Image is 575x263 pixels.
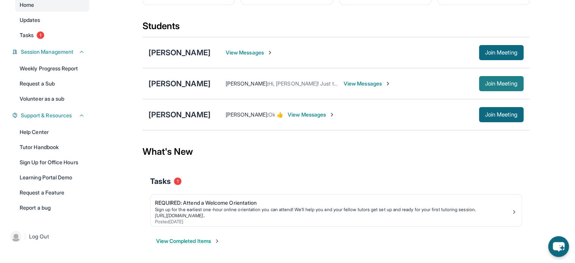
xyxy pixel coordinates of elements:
span: 1 [174,177,181,185]
div: What's New [143,135,530,168]
span: Join Meeting [485,112,518,117]
span: View Messages [226,49,273,56]
div: REQUIRED: Attend a Welcome Orientation [155,199,511,207]
span: Updates [20,16,40,24]
a: Request a Sub [15,77,89,90]
span: Session Management [21,48,73,56]
span: Ok 👍 [268,111,283,118]
div: Students [143,20,530,37]
span: Tasks [20,31,34,39]
div: Posted [DATE] [155,219,511,225]
button: Support & Resources [18,112,85,119]
a: REQUIRED: Attend a Welcome OrientationSign up for the earliest one-hour online orientation you ca... [150,195,522,226]
div: [PERSON_NAME] [149,47,211,58]
a: Volunteer as a sub [15,92,89,106]
button: Session Management [18,48,85,56]
span: View Messages [344,80,391,87]
a: Request a Feature [15,186,89,199]
a: |Log Out [8,228,89,245]
button: Join Meeting [479,76,524,91]
span: Tasks [150,176,171,187]
img: Chevron-Right [329,112,335,118]
a: Report a bug [15,201,89,215]
img: Chevron-Right [385,81,391,87]
a: Weekly Progress Report [15,62,89,75]
span: Join Meeting [485,81,518,86]
div: [PERSON_NAME] [149,109,211,120]
span: [PERSON_NAME] : [226,111,268,118]
a: Tasks1 [15,28,89,42]
div: [PERSON_NAME] [149,78,211,89]
span: | [24,232,26,241]
div: Sign up for the earliest one-hour online orientation you can attend! We’ll help you and your fell... [155,207,511,213]
img: Chevron-Right [267,50,273,56]
a: Tutor Handbook [15,140,89,154]
span: Log Out [29,233,49,240]
a: Learning Portal Demo [15,171,89,184]
span: Home [20,1,34,9]
span: Support & Resources [21,112,72,119]
a: Sign Up for Office Hours [15,156,89,169]
button: chat-button [548,236,569,257]
span: [PERSON_NAME] : [226,80,268,87]
a: [URL][DOMAIN_NAME].. [155,213,205,218]
button: Join Meeting [479,45,524,60]
span: View Messages [288,111,335,118]
button: View Completed Items [156,237,220,245]
img: user-img [11,231,21,242]
span: 1 [37,31,44,39]
button: Join Meeting [479,107,524,122]
a: Help Center [15,125,89,139]
span: Join Meeting [485,50,518,55]
a: Updates [15,13,89,27]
